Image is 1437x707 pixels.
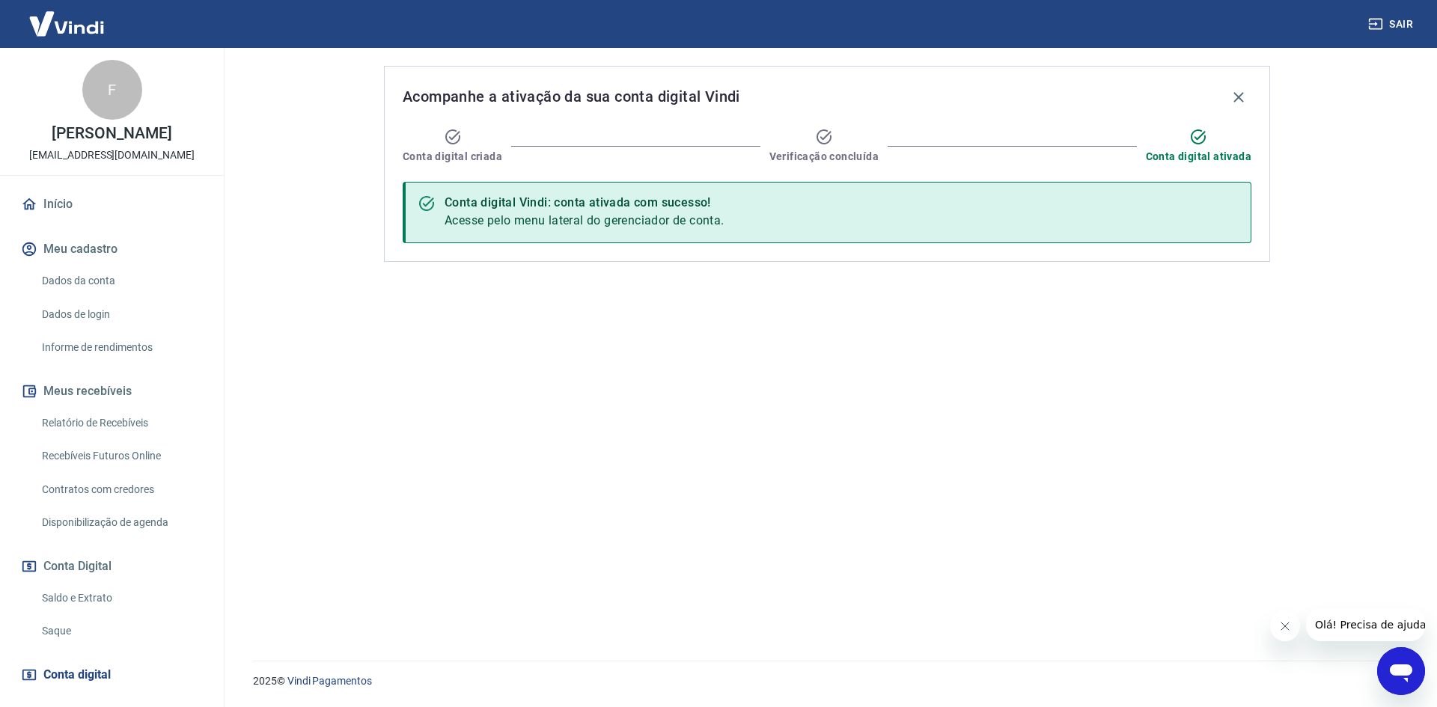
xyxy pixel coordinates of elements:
[18,550,206,583] button: Conta Digital
[18,375,206,408] button: Meus recebíveis
[36,583,206,613] a: Saldo e Extrato
[1306,608,1425,641] iframe: Mensagem da empresa
[36,266,206,296] a: Dados da conta
[82,60,142,120] div: F
[18,188,206,221] a: Início
[36,507,206,538] a: Disponibilização de agenda
[1377,647,1425,695] iframe: Botão para abrir a janela de mensagens
[403,149,502,164] span: Conta digital criada
[18,233,206,266] button: Meu cadastro
[52,126,171,141] p: [PERSON_NAME]
[253,673,1401,689] p: 2025 ©
[18,658,206,691] a: Conta digital
[445,213,724,227] span: Acesse pelo menu lateral do gerenciador de conta.
[36,474,206,505] a: Contratos com credores
[36,299,206,330] a: Dados de login
[43,664,111,685] span: Conta digital
[36,408,206,438] a: Relatório de Recebíveis
[36,441,206,471] a: Recebíveis Futuros Online
[9,10,126,22] span: Olá! Precisa de ajuda?
[1365,10,1419,38] button: Sair
[403,85,740,108] span: Acompanhe a ativação da sua conta digital Vindi
[36,616,206,646] a: Saque
[287,675,372,687] a: Vindi Pagamentos
[769,149,879,164] span: Verificação concluída
[1146,149,1251,164] span: Conta digital ativada
[18,1,115,46] img: Vindi
[1270,611,1300,641] iframe: Fechar mensagem
[36,332,206,363] a: Informe de rendimentos
[29,147,195,163] p: [EMAIL_ADDRESS][DOMAIN_NAME]
[445,194,724,212] div: Conta digital Vindi: conta ativada com sucesso!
